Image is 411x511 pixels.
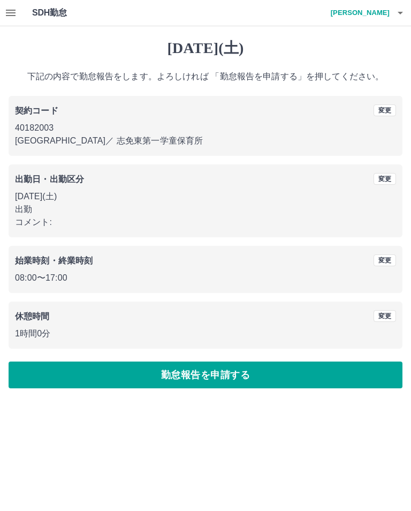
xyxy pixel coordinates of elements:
h1: [DATE](土) [9,39,402,57]
b: 契約コード [15,106,58,115]
button: 変更 [374,173,396,185]
button: 勤怠報告を申請する [9,362,402,388]
button: 変更 [374,254,396,266]
p: 出勤 [15,203,396,216]
p: コメント: [15,216,396,229]
b: 出勤日・出勤区分 [15,175,84,184]
button: 変更 [374,310,396,322]
b: 休憩時間 [15,312,50,321]
p: 40182003 [15,122,396,134]
p: 1時間0分 [15,327,396,340]
p: 08:00 〜 17:00 [15,272,396,284]
p: [DATE](土) [15,190,396,203]
b: 始業時刻・終業時刻 [15,256,93,265]
p: 下記の内容で勤怠報告をします。よろしければ 「勤怠報告を申請する」を押してください。 [9,70,402,83]
button: 変更 [374,104,396,116]
p: [GEOGRAPHIC_DATA] ／ 志免東第一学童保育所 [15,134,396,147]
